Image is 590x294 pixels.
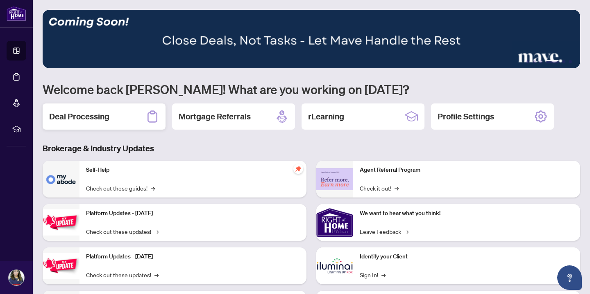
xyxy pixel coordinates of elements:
[360,252,574,261] p: Identify your Client
[43,81,580,97] h1: Welcome back [PERSON_NAME]! What are you working on [DATE]?
[569,60,572,63] button: 6
[360,270,386,279] a: Sign In!→
[316,247,353,284] img: Identify your Client
[526,60,529,63] button: 1
[43,209,79,235] img: Platform Updates - July 21, 2025
[43,161,79,197] img: Self-Help
[7,6,26,21] img: logo
[438,111,494,122] h2: Profile Settings
[293,164,303,174] span: pushpin
[86,184,155,193] a: Check out these guides!→
[154,227,159,236] span: →
[562,60,565,63] button: 5
[316,168,353,191] img: Agent Referral Program
[154,270,159,279] span: →
[360,166,574,175] p: Agent Referral Program
[9,270,24,285] img: Profile Icon
[360,227,408,236] a: Leave Feedback→
[360,209,574,218] p: We want to hear what you think!
[316,204,353,241] img: We want to hear what you think!
[43,10,580,68] img: Slide 3
[546,60,559,63] button: 4
[86,166,300,175] p: Self-Help
[49,111,109,122] h2: Deal Processing
[86,270,159,279] a: Check out these updates!→
[43,143,580,154] h3: Brokerage & Industry Updates
[43,253,79,278] img: Platform Updates - July 8, 2025
[539,60,542,63] button: 3
[86,209,300,218] p: Platform Updates - [DATE]
[533,60,536,63] button: 2
[381,270,386,279] span: →
[308,111,344,122] h2: rLearning
[557,265,582,290] button: Open asap
[395,184,399,193] span: →
[86,252,300,261] p: Platform Updates - [DATE]
[404,227,408,236] span: →
[360,184,399,193] a: Check it out!→
[86,227,159,236] a: Check out these updates!→
[179,111,251,122] h2: Mortgage Referrals
[151,184,155,193] span: →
